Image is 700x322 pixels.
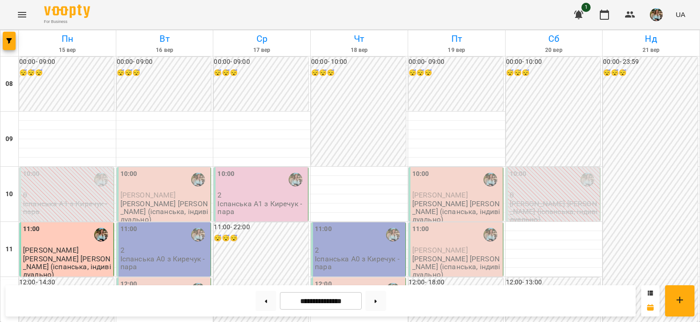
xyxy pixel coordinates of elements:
h6: 21 вер [604,46,698,55]
h6: 16 вер [118,46,212,55]
img: Киречук Валерія Володимирівна (і) [94,228,108,242]
p: Іспанська А0 з Киречук - пара [120,255,209,271]
h6: 20 вер [507,46,601,55]
h6: 😴😴😴 [409,68,503,78]
label: 11:00 [23,224,40,234]
button: UA [672,6,689,23]
h6: Пн [20,32,114,46]
img: Киречук Валерія Володимирівна (і) [386,228,400,242]
h6: 19 вер [410,46,504,55]
h6: 00:00 - 10:00 [506,57,601,67]
label: 11:00 [120,224,137,234]
label: 10:00 [120,169,137,179]
span: UA [676,10,685,19]
span: [PERSON_NAME] [23,246,79,254]
h6: 00:00 - 09:00 [409,57,503,67]
button: Menu [11,4,33,26]
label: 10:00 [23,169,40,179]
h6: 😴😴😴 [214,68,308,78]
p: 0 [23,191,112,199]
h6: 00:00 - 10:00 [311,57,406,67]
p: 2 [120,246,209,254]
h6: Сб [507,32,601,46]
p: [PERSON_NAME] [PERSON_NAME] (іспанська, індивідуально) [23,255,112,279]
img: Киречук Валерія Володимирівна (і) [484,228,497,242]
h6: 😴😴😴 [603,68,698,78]
p: [PERSON_NAME] [PERSON_NAME] (іспанська, індивідуально) [120,200,209,224]
h6: 09 [6,134,13,144]
label: 10:00 [217,169,234,179]
p: 2 [315,246,404,254]
img: Киречук Валерія Володимирівна (і) [580,173,594,186]
h6: Пт [410,32,504,46]
p: Іспанська А0 з Киречук - пара [315,255,404,271]
label: 10:00 [510,169,527,179]
h6: 12:00 - 18:00 [409,277,503,288]
h6: 10 [6,189,13,199]
span: [PERSON_NAME] [412,246,468,254]
span: 1 [581,3,591,12]
h6: 18 вер [312,46,406,55]
label: 10:00 [412,169,429,179]
label: 11:00 [412,224,429,234]
h6: 11 [6,244,13,254]
p: [PERSON_NAME] [PERSON_NAME] (іспанська, індивідуально) [510,200,598,224]
h6: 11:00 - 22:00 [214,222,308,232]
h6: 15 вер [20,46,114,55]
label: 11:00 [315,224,332,234]
h6: 12:00 - 13:00 [506,277,601,288]
img: Киречук Валерія Володимирівна (і) [191,228,205,242]
h6: Ср [215,32,309,46]
h6: Нд [604,32,698,46]
h6: 00:00 - 09:00 [117,57,211,67]
p: [PERSON_NAME] [PERSON_NAME] (іспанська, індивідуально) [412,200,501,224]
h6: 😴😴😴 [117,68,211,78]
span: [PERSON_NAME] [120,191,176,199]
p: Іспанська А1 з Киречук - пара [217,200,306,216]
h6: 17 вер [215,46,309,55]
img: Voopty Logo [44,5,90,18]
h6: 😴😴😴 [19,68,114,78]
img: Киречук Валерія Володимирівна (і) [191,173,205,186]
p: Іспанська А1 з Киречук - пара [23,200,112,216]
h6: Чт [312,32,406,46]
h6: 😴😴😴 [214,233,308,243]
p: 2 [217,191,306,199]
span: [PERSON_NAME] [412,191,468,199]
h6: 00:00 - 09:00 [214,57,308,67]
img: Киречук Валерія Володимирівна (і) [289,173,302,186]
span: For Business [44,19,90,25]
h6: 😴😴😴 [311,68,406,78]
h6: 08 [6,79,13,89]
img: Киречук Валерія Володимирівна (і) [484,173,497,186]
img: Киречук Валерія Володимирівна (і) [94,173,108,186]
h6: 00:00 - 09:00 [19,57,114,67]
h6: 😴😴😴 [506,68,601,78]
h6: Вт [118,32,212,46]
img: 856b7ccd7d7b6bcc05e1771fbbe895a7.jfif [650,8,663,21]
p: [PERSON_NAME] [PERSON_NAME] (іспанська, індивідуально) [412,255,501,279]
p: 0 [510,191,598,199]
h6: 00:00 - 23:59 [603,57,698,67]
h6: 12:00 - 14:30 [19,277,114,288]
